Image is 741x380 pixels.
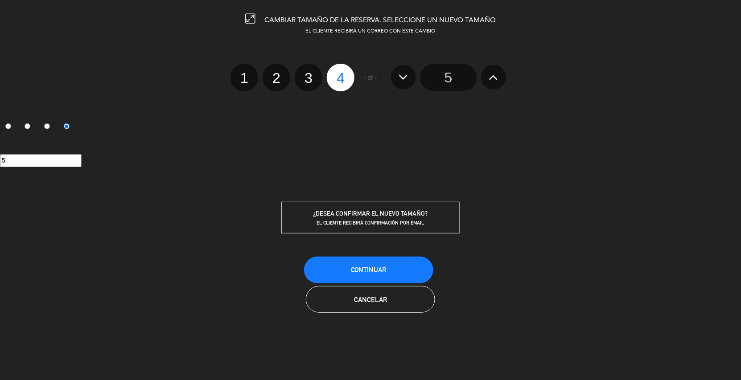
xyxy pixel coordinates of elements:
span: CAMBIAR TAMAÑO DE LA RESERVA. SELECCIONE UN NUEVO TAMAÑO [264,17,496,24]
label: 3 [39,119,59,135]
button: Cancelar [306,286,435,313]
span: Cancelar [354,296,387,303]
span: EL CLIENTE RECIBIRÁ UN CORREO CON ESTE CAMBIO [306,29,436,34]
span: - or - [364,73,377,83]
span: EL CLIENTE RECIBIRÁ CONFIRMACIÓN POR EMAIL [317,220,424,226]
label: 2 [263,64,290,91]
label: 4 [327,64,354,91]
input: 2 [25,123,30,129]
input: 4 [64,123,70,129]
label: 1 [231,64,258,91]
label: 4 [58,119,78,135]
input: 3 [44,123,50,129]
span: ¿DESEA CONFIRMAR EL NUEVO TAMAÑO? [313,210,428,217]
button: Continuar [304,257,433,283]
input: 1 [5,123,11,129]
label: 3 [295,64,322,91]
label: 2 [20,119,39,135]
span: Continuar [351,266,387,274]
